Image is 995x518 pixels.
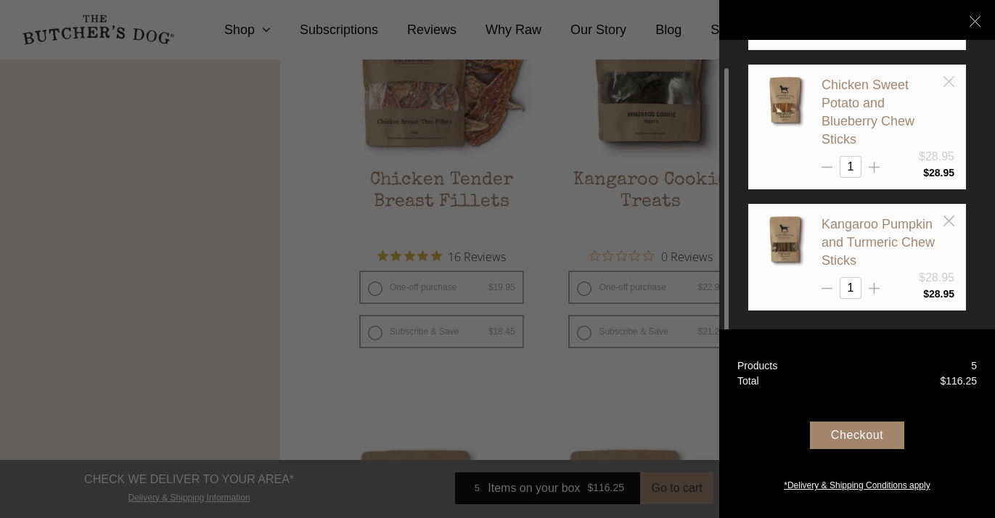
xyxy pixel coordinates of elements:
a: Kangaroo Pumpkin and Turmeric Chew Sticks [822,217,935,268]
a: Chicken Sweet Potato and Blueberry Chew Sticks [822,78,914,147]
img: Chicken Sweet Potato and Blueberry Chew Sticks [760,76,811,127]
bdi: 116.25 [940,375,977,387]
bdi: 28.95 [923,167,954,178]
a: *Delivery & Shipping Conditions apply [719,475,995,492]
div: Total [737,374,759,389]
span: $ [940,375,946,387]
div: $28.95 [919,148,954,165]
div: $28.95 [919,269,954,287]
div: Products [737,358,777,374]
div: 5 [971,358,977,374]
a: Products 5 Total $116.25 Checkout [719,329,995,518]
img: Kangaroo Pumpkin and Turmeric Chew Sticks [760,215,811,266]
span: $ [923,288,929,300]
div: Checkout [810,422,904,449]
span: $ [923,167,929,178]
bdi: 28.95 [923,288,954,300]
